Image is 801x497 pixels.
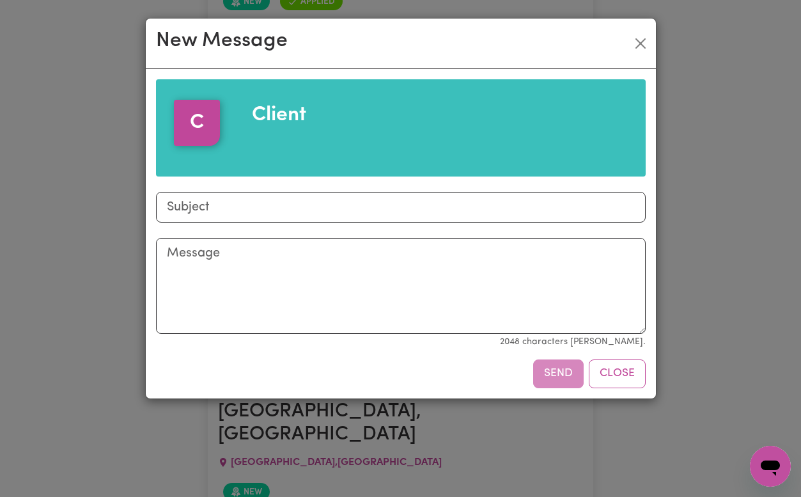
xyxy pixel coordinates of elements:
[156,192,646,223] input: Subject
[589,359,646,388] button: Close
[750,446,791,487] iframe: Button to launch messaging window
[174,100,220,146] div: C
[500,337,646,347] small: 2048 characters [PERSON_NAME].
[156,29,288,53] h2: New Message
[252,105,306,125] span: Client
[630,33,651,54] button: Close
